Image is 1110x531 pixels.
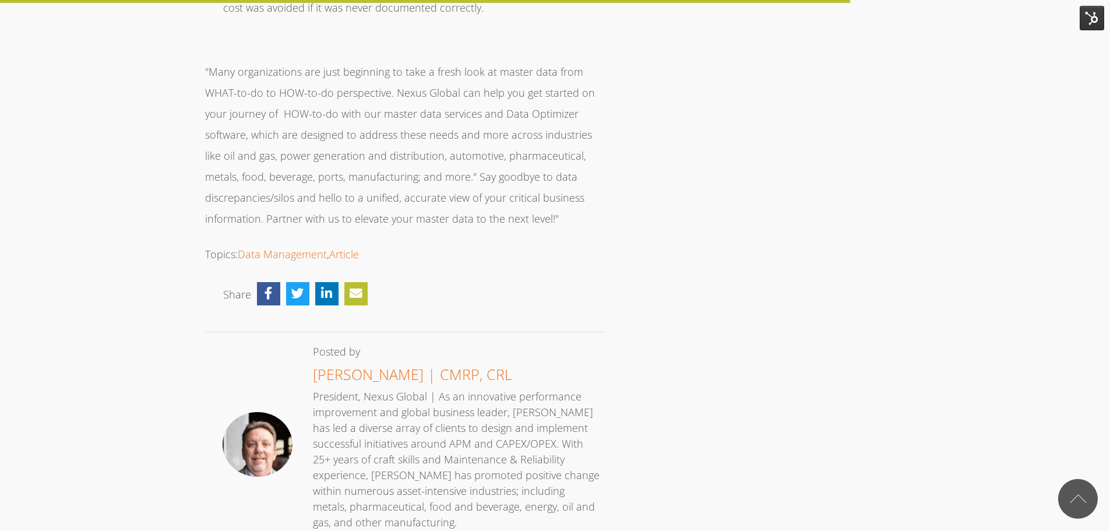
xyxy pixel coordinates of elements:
p: Posted by President, Nexus Global | As an innovative performance improvement and global business ... [304,344,600,530]
a: Share via Email [341,282,371,305]
a: Share on Linkedin [312,282,341,305]
a: Share on Twitter [283,282,312,305]
img: Doug Robey | CMRP, CRL [223,412,293,477]
a: Share on Facebook [254,282,283,305]
a: Data Management [238,247,327,261]
a: [PERSON_NAME] | CMRP, CRL [313,364,512,384]
img: HubSpot Tools Menu Toggle [1080,6,1104,30]
li: Share [223,279,254,307]
a: Article [329,247,359,261]
p: "Many organizations are just beginning to take a fresh look at master data from WHAT-to-do to HOW... [205,61,606,229]
p: Topics: , [205,244,606,265]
